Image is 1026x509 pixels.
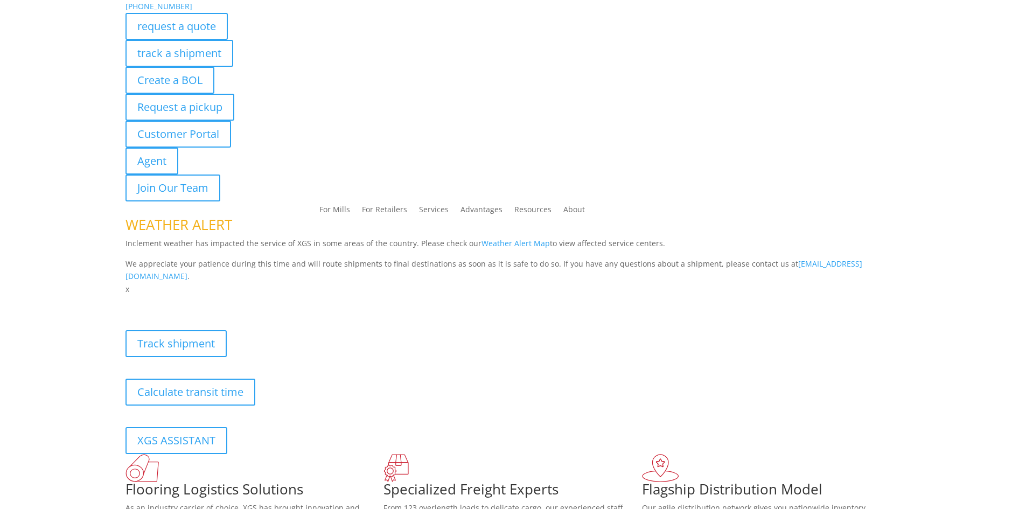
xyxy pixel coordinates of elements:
p: Inclement weather has impacted the service of XGS in some areas of the country. Please check our ... [125,237,901,257]
a: Create a BOL [125,67,214,94]
p: x [125,283,901,296]
a: Advantages [460,206,502,218]
a: Weather Alert Map [481,238,550,248]
a: For Mills [319,206,350,218]
a: [PHONE_NUMBER] [125,1,192,11]
a: Track shipment [125,330,227,357]
a: Customer Portal [125,121,231,148]
a: For Retailers [362,206,407,218]
img: xgs-icon-focused-on-flooring-red [383,454,409,482]
a: request a quote [125,13,228,40]
a: Join Our Team [125,175,220,201]
h1: Flagship Distribution Model [642,482,901,501]
p: We appreciate your patience during this time and will route shipments to final destinations as so... [125,257,901,283]
img: xgs-icon-flagship-distribution-model-red [642,454,679,482]
a: Services [419,206,449,218]
span: WEATHER ALERT [125,215,232,234]
img: xgs-icon-total-supply-chain-intelligence-red [125,454,159,482]
a: Request a pickup [125,94,234,121]
a: About [563,206,585,218]
a: Resources [514,206,552,218]
b: Visibility, transparency, and control for your entire supply chain. [125,297,366,308]
h1: Flooring Logistics Solutions [125,482,384,501]
h1: Specialized Freight Experts [383,482,642,501]
a: track a shipment [125,40,233,67]
a: Agent [125,148,178,175]
a: Calculate transit time [125,379,255,406]
a: XGS ASSISTANT [125,427,227,454]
